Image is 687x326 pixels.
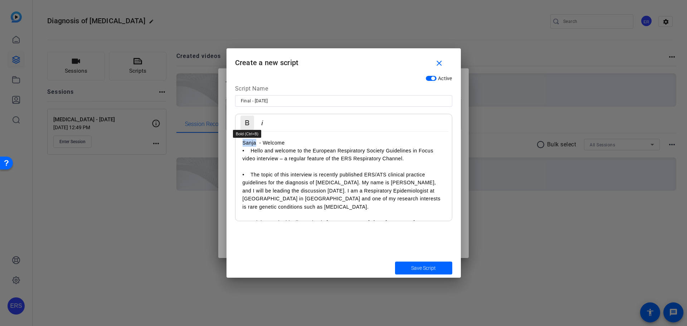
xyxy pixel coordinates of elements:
p: Sanja - Welcome [243,139,445,147]
input: Enter Script Name [241,97,447,105]
p: • Joining me in this discussion is [PERSON_NAME], from [US_STATE][GEOGRAPHIC_DATA] in [GEOGRAPHIC... [243,219,445,259]
h1: Create a new script [226,48,461,72]
button: Save Script [395,262,452,274]
mat-icon: close [435,59,444,68]
span: Save Script [411,264,436,272]
p: • The topic of this interview is recently published ERS/ATS clinical practice guidelines for the ... [243,171,445,211]
div: Bold (Ctrl+B) [233,130,261,138]
span: Active [438,76,452,81]
div: Script Name [235,84,452,95]
p: • Hello and welcome to the European Respiratory Society Guidelines in Focus video interview – a r... [243,147,445,163]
